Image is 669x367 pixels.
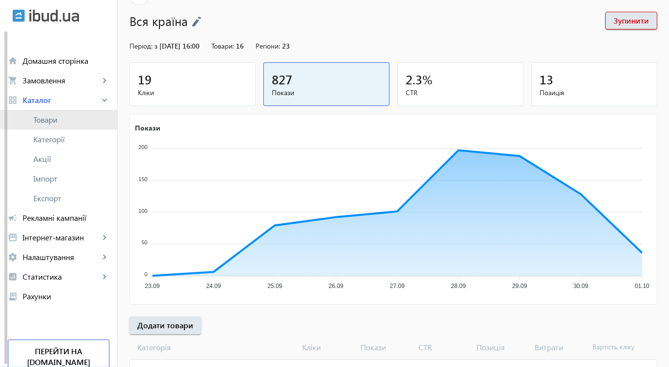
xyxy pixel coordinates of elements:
[605,12,657,29] button: Зупинити
[129,12,595,29] h1: Вся країна
[100,252,109,262] mat-icon: keyboard_arrow_right
[23,213,109,223] span: Рекламні кампанії
[414,342,472,353] span: CTR
[33,193,109,203] span: Експорт
[357,342,414,353] span: Покази
[451,283,466,289] tspan: 28.09
[138,144,147,150] tspan: 200
[23,272,100,282] span: Статистика
[8,272,18,282] mat-icon: analytics
[33,154,109,164] span: Акції
[23,56,109,66] span: Домашня сторінка
[145,283,160,289] tspan: 23.09
[540,88,649,98] span: Позиція
[8,76,18,85] mat-icon: shopping_cart
[100,76,109,85] mat-icon: keyboard_arrow_right
[141,239,147,245] tspan: 50
[159,41,200,51] span: [DATE] 16:00
[282,41,290,51] span: 23
[129,316,201,334] button: Додати товари
[512,283,527,289] tspan: 29.09
[8,233,18,242] mat-icon: storefront
[211,41,234,51] span: Товари:
[100,272,109,282] mat-icon: keyboard_arrow_right
[138,88,247,98] span: Кліки
[635,283,649,289] tspan: 01.10
[23,76,100,85] span: Замовлення
[8,252,18,262] mat-icon: settings
[29,9,79,22] img: ibud_text.svg
[33,115,109,125] span: Товари
[138,208,147,214] tspan: 100
[23,252,100,262] span: Налаштування
[390,283,405,289] tspan: 27.09
[272,71,292,87] span: 827
[329,283,343,289] tspan: 26.09
[129,41,157,51] span: Період: з
[531,342,589,353] span: Витрати
[614,15,649,26] span: Зупинити
[422,71,433,87] span: %
[573,283,588,289] tspan: 30.09
[8,56,18,66] mat-icon: home
[472,342,530,353] span: Позиція
[100,95,109,105] mat-icon: keyboard_arrow_right
[135,123,160,132] text: Покази
[272,88,381,98] span: Покази
[206,283,221,289] tspan: 24.09
[23,95,100,105] span: Каталог
[138,176,147,182] tspan: 150
[23,291,109,301] span: Рахунки
[589,342,646,353] span: Вартість кліку
[23,233,100,242] span: Інтернет-магазин
[267,283,282,289] tspan: 25.09
[137,320,193,331] span: Додати товари
[8,213,18,223] mat-icon: campaign
[8,95,18,105] mat-icon: grid_view
[406,71,422,87] span: 2.3
[298,342,356,353] span: Кліки
[8,291,18,301] mat-icon: receipt_long
[145,271,148,277] tspan: 0
[100,233,109,242] mat-icon: keyboard_arrow_right
[33,134,109,144] span: Категорії
[12,9,25,22] img: ibud.svg
[129,342,298,353] span: Категорія
[138,71,152,87] span: 19
[406,88,515,98] span: CTR
[256,41,280,51] span: Регіони:
[236,41,244,51] span: 16
[33,174,109,183] span: Імпорт
[540,71,553,87] span: 13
